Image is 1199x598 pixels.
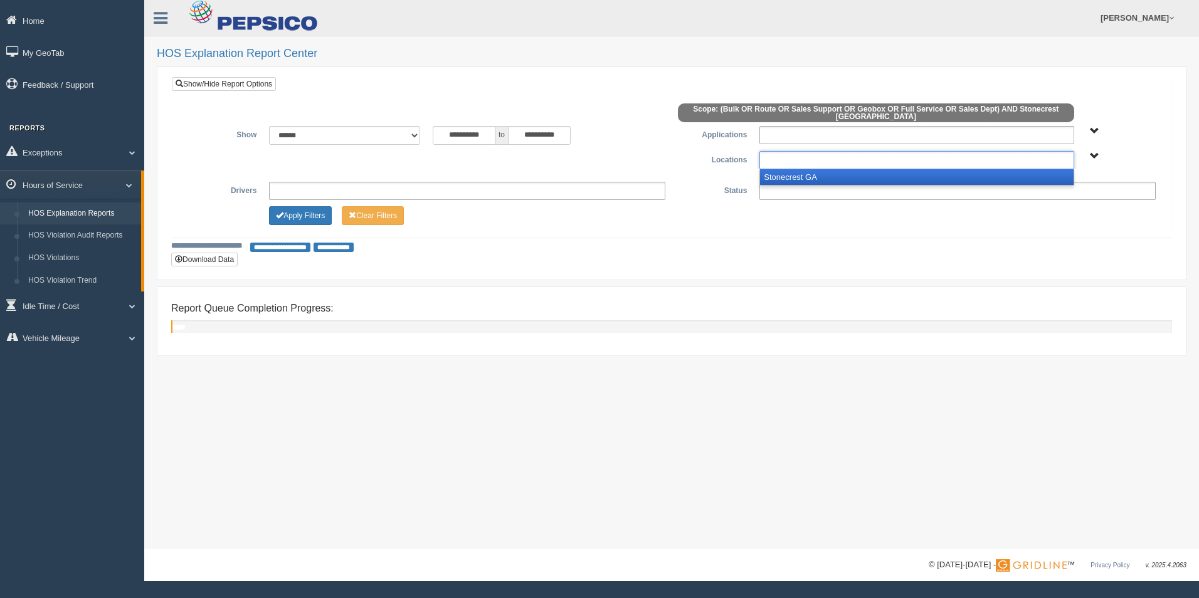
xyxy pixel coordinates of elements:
a: HOS Violation Audit Reports [23,224,141,247]
label: Applications [672,126,753,141]
a: HOS Violation Trend [23,270,141,292]
a: HOS Explanation Reports [23,202,141,225]
button: Download Data [171,253,238,266]
a: Privacy Policy [1091,562,1129,569]
label: Drivers [181,182,263,197]
a: HOS Violations [23,247,141,270]
h2: HOS Explanation Report Center [157,48,1186,60]
span: Scope: (Bulk OR Route OR Sales Support OR Geobox OR Full Service OR Sales Dept) AND Stonecrest [G... [678,103,1074,122]
label: Locations [672,151,753,166]
button: Change Filter Options [269,206,332,225]
label: Show [181,126,263,141]
span: to [495,126,508,145]
a: Show/Hide Report Options [172,77,276,91]
img: Gridline [996,559,1067,572]
li: Stonecrest GA [760,169,1073,185]
label: Status [672,182,753,197]
h4: Report Queue Completion Progress: [171,303,1172,314]
div: © [DATE]-[DATE] - ™ [929,559,1186,572]
button: Change Filter Options [342,206,404,225]
span: v. 2025.4.2063 [1146,562,1186,569]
